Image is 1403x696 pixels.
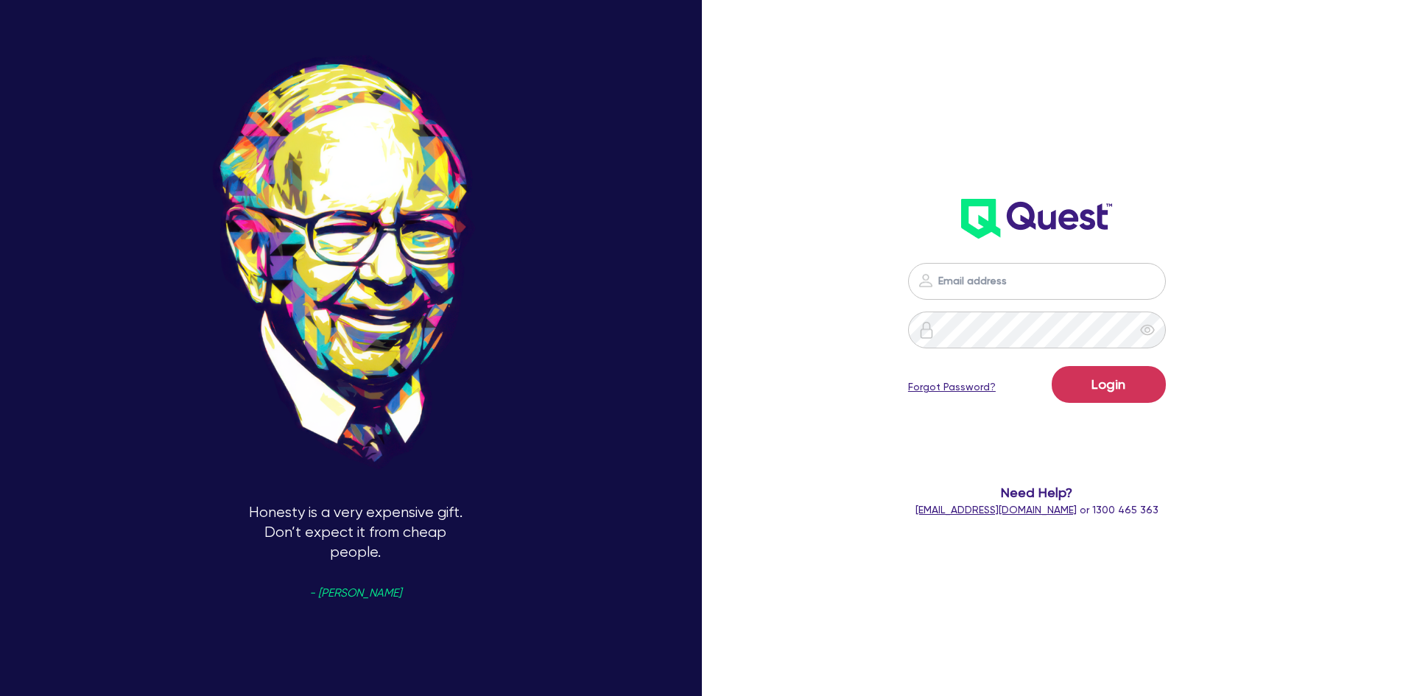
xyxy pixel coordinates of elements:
span: eye [1140,323,1155,337]
a: Forgot Password? [908,379,996,395]
img: wH2k97JdezQIQAAAABJRU5ErkJggg== [961,199,1112,239]
span: or 1300 465 363 [915,504,1158,516]
button: Login [1052,366,1166,403]
input: Email address [908,263,1166,300]
span: Need Help? [849,482,1226,502]
a: [EMAIL_ADDRESS][DOMAIN_NAME] [915,504,1077,516]
img: icon-password [918,321,935,339]
span: - [PERSON_NAME] [309,588,401,599]
img: icon-password [917,272,935,289]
